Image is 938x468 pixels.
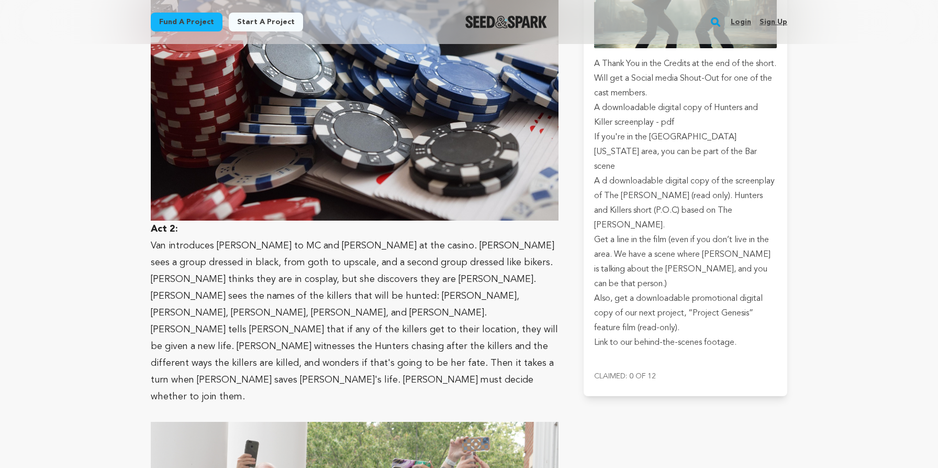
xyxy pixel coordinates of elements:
p: Also, get a downloadable promotional digital copy of our next project, “Project Genesis” feature ... [594,291,777,335]
a: Fund a project [151,13,222,31]
p: A d downloadable digital copy of the screenplay of The [PERSON_NAME] (read only). Hunters and Kil... [594,174,777,233]
p: Will get a Social media Shout-Out for one of the cast members. [594,71,777,101]
p: Link to our behind-the-scenes footage. [594,335,777,350]
p: Get a line in the film (even if you don’t live in the area. We have a scene where [PERSON_NAME] i... [594,233,777,291]
p: A downloadable digital copy of Hunters and Killer screenplay - pdf [594,101,777,130]
a: Sign up [760,14,787,30]
a: Login [731,14,751,30]
p: Claimed: 0 of 12 [594,369,777,384]
a: Seed&Spark Homepage [465,16,548,28]
a: Start a project [229,13,303,31]
img: Seed&Spark Logo Dark Mode [465,16,548,28]
p: If you're in the [GEOGRAPHIC_DATA][US_STATE] area, you can be part of the Bar scene [594,130,777,174]
p: A Thank You in the Credits at the end of the short. [594,57,777,71]
p: Van introduces [PERSON_NAME] to MC and [PERSON_NAME] at the casino. [PERSON_NAME] sees a group dr... [151,237,559,405]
